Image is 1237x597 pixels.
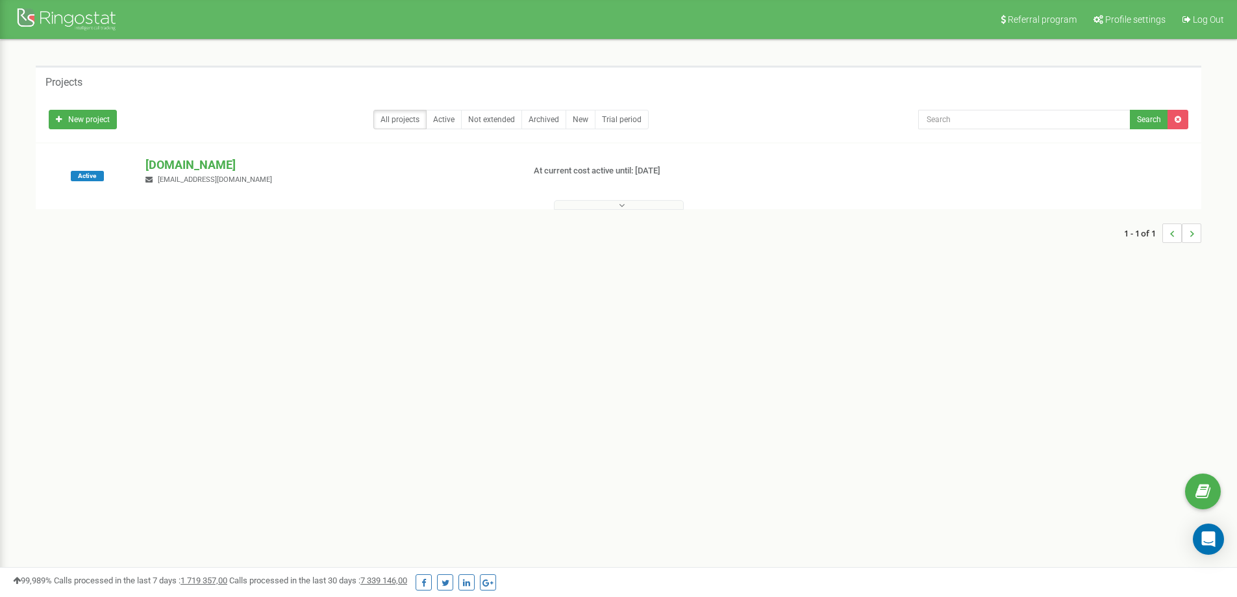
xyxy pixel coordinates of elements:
[1105,14,1166,25] span: Profile settings
[54,576,227,585] span: Calls processed in the last 7 days :
[521,110,566,129] a: Archived
[145,157,512,173] p: [DOMAIN_NAME]
[45,77,82,88] h5: Projects
[181,576,227,585] u: 1 719 357,00
[1193,524,1224,555] div: Open Intercom Messenger
[1193,14,1224,25] span: Log Out
[1130,110,1168,129] button: Search
[71,171,104,181] span: Active
[918,110,1131,129] input: Search
[461,110,522,129] a: Not extended
[1124,223,1162,243] span: 1 - 1 of 1
[229,576,407,585] span: Calls processed in the last 30 days :
[534,165,804,177] p: At current cost active until: [DATE]
[49,110,117,129] a: New project
[158,175,272,184] span: [EMAIL_ADDRESS][DOMAIN_NAME]
[360,576,407,585] u: 7 339 146,00
[13,576,52,585] span: 99,989%
[595,110,649,129] a: Trial period
[1124,210,1201,256] nav: ...
[566,110,595,129] a: New
[1008,14,1077,25] span: Referral program
[426,110,462,129] a: Active
[373,110,427,129] a: All projects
